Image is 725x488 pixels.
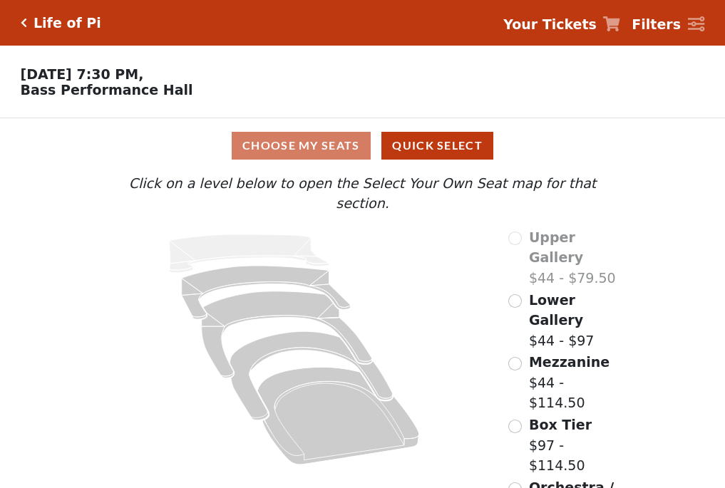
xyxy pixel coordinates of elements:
label: $44 - $97 [529,290,624,351]
h5: Life of Pi [34,15,101,31]
p: Click on a level below to open the Select Your Own Seat map for that section. [101,173,624,214]
strong: Your Tickets [503,16,597,32]
label: $97 - $114.50 [529,415,624,476]
button: Quick Select [381,132,493,160]
path: Lower Gallery - Seats Available: 184 [182,266,351,319]
span: Lower Gallery [529,292,583,328]
a: Your Tickets [503,14,620,35]
span: Upper Gallery [529,229,583,266]
path: Orchestra / Parterre Circle - Seats Available: 34 [258,367,420,464]
strong: Filters [632,16,681,32]
label: $44 - $79.50 [529,227,624,289]
path: Upper Gallery - Seats Available: 0 [170,234,329,273]
label: $44 - $114.50 [529,352,624,413]
a: Filters [632,14,704,35]
a: Click here to go back to filters [21,18,27,28]
span: Mezzanine [529,354,610,370]
span: Box Tier [529,417,592,432]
